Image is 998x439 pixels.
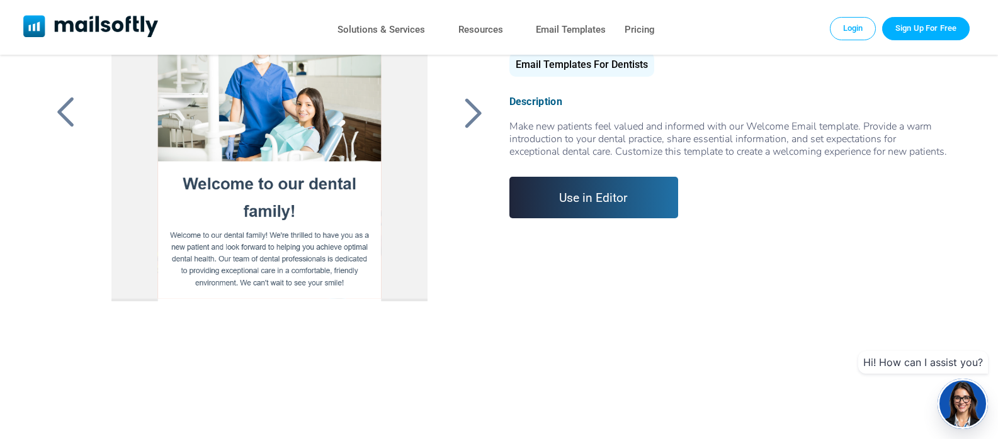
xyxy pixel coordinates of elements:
div: Description [509,96,948,108]
a: Back [457,96,489,129]
a: Mailsoftly [23,15,159,40]
a: Back [50,96,81,129]
a: Solutions & Services [337,21,425,39]
a: Use in Editor [509,177,679,218]
a: Email Templates For Dentists [509,64,654,69]
span: Make new patients feel valued and informed with our Welcome Email template. Provide a warm introd... [509,119,947,158]
a: Login [830,17,876,40]
a: Email Templates [536,21,606,39]
a: Resources [458,21,503,39]
a: Pricing [625,21,655,39]
a: Trial [882,17,970,40]
div: Hi! How can I assist you? [858,351,988,374]
div: Email Templates For Dentists [509,52,654,77]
